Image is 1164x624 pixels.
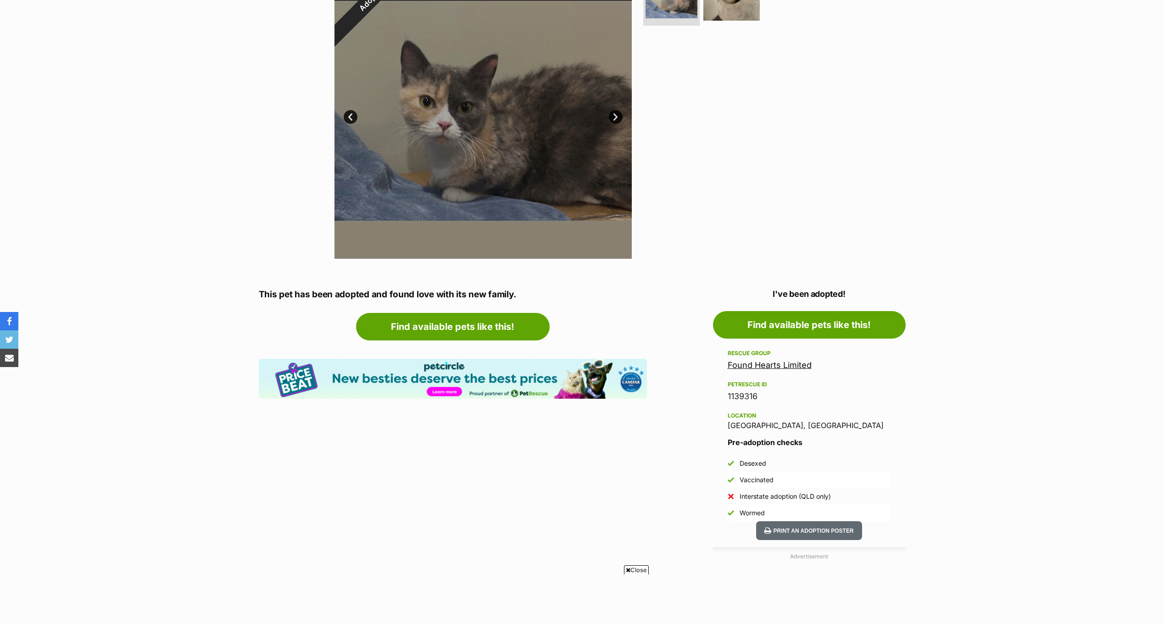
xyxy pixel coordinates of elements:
img: Yes [728,510,734,516]
div: Rescue group [728,350,891,357]
a: Find available pets like this! [356,313,550,340]
span: Close [624,565,649,574]
div: PetRescue ID [728,381,891,388]
h3: Pre-adoption checks [728,437,891,448]
img: Pet Circle promo banner [259,359,647,399]
a: Next [609,110,623,124]
button: Print an adoption poster [756,521,862,540]
a: Find available pets like this! [713,311,906,339]
p: I've been adopted! [713,288,906,300]
div: 1139316 [728,390,891,403]
a: Found Hearts Limited [728,360,812,370]
img: Yes [728,460,734,467]
a: Prev [344,110,357,124]
div: Interstate adoption (QLD only) [740,492,831,501]
div: Vaccinated [740,475,774,485]
div: Desexed [740,459,766,468]
iframe: Advertisement [415,578,749,619]
img: No [728,493,734,500]
img: Yes [728,477,734,483]
p: This pet has been adopted and found love with its new family. [259,288,647,301]
div: Wormed [740,508,765,518]
div: [GEOGRAPHIC_DATA], [GEOGRAPHIC_DATA] [728,410,891,429]
div: Location [728,412,891,419]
